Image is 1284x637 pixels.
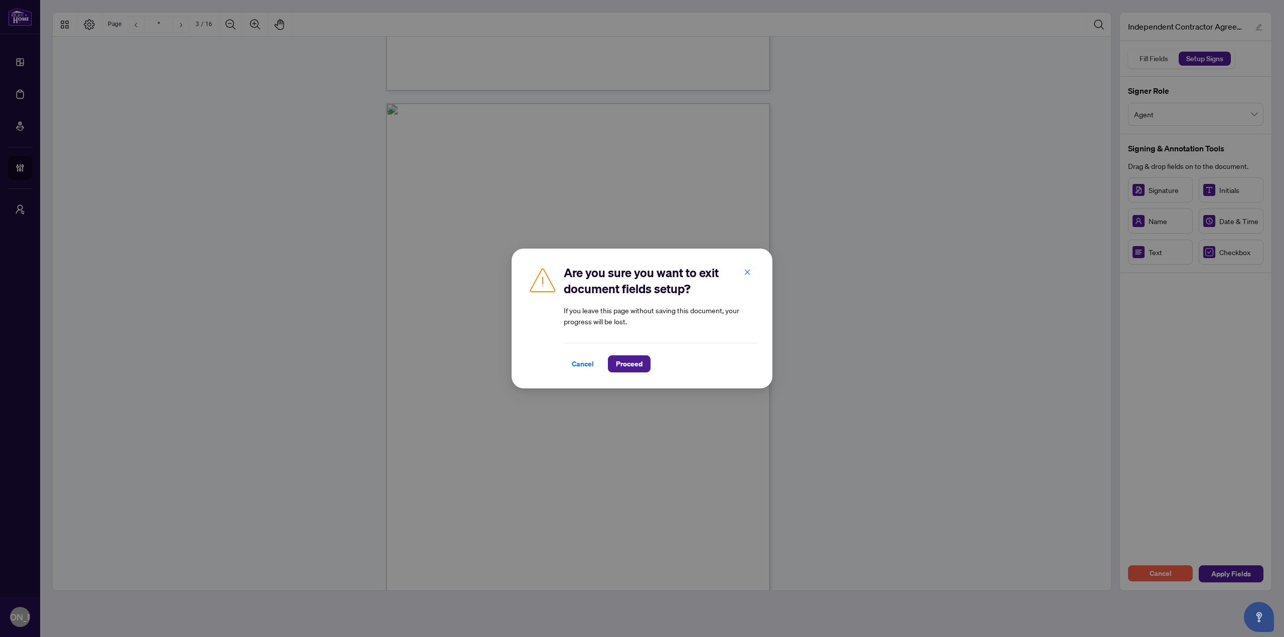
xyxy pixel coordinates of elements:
[1244,602,1274,632] button: Open asap
[616,356,643,372] span: Proceed
[564,265,756,297] h2: Are you sure you want to exit document fields setup?
[572,356,594,372] span: Cancel
[744,269,751,276] span: close
[608,355,651,372] button: Proceed
[564,355,602,372] button: Cancel
[564,305,756,327] article: If you leave this page without saving this document, your progress will be lost.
